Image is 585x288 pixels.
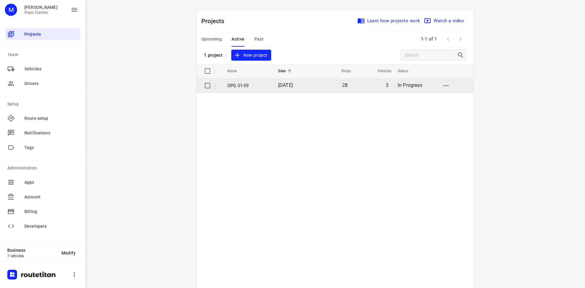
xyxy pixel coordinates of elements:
span: Developers [24,223,78,229]
span: 28 [342,82,348,88]
p: Setup [7,101,80,107]
p: Max Bisseling [24,5,58,10]
input: Search projects [405,51,457,60]
div: Vehicles [5,63,80,75]
span: Billing [24,208,78,215]
div: Account [5,191,80,203]
span: Vehicles [24,66,78,72]
span: Past [254,35,264,43]
span: Tags [24,144,78,151]
p: OPG 01-09 [227,82,269,89]
p: 7 vehicles [7,254,57,258]
span: [DATE] [278,82,293,88]
span: Upcoming [201,35,222,43]
div: Apps [5,176,80,188]
div: Search [457,52,466,59]
span: Modify [62,251,76,255]
span: Active [232,35,244,43]
span: Name [227,67,245,75]
span: Date [278,67,294,75]
div: Billing [5,205,80,218]
p: Business [7,248,57,253]
span: Route setup [24,115,78,122]
div: Drivers [5,77,80,90]
span: Next Page [454,33,466,45]
p: Team [7,52,80,58]
p: 1 project [204,52,222,58]
button: Modify [57,247,80,258]
span: Apps [24,179,78,186]
span: Drivers [24,80,78,87]
span: Vehicles [370,67,392,75]
p: Regio Express [24,10,58,15]
span: Account [24,194,78,200]
p: Administration [7,165,80,171]
div: Developers [5,220,80,232]
p: Projects [201,16,229,26]
span: Previous Page [442,33,454,45]
span: New project [235,52,267,59]
span: Notifications [24,130,78,136]
span: Projects [24,31,78,37]
span: Stops [333,67,351,75]
span: 3 [386,82,388,88]
div: Notifications [5,127,80,139]
div: Route setup [5,112,80,124]
span: 1-1 of 1 [418,33,440,46]
div: M [5,4,17,16]
div: Tags [5,141,80,154]
span: Status [398,67,416,75]
span: In Progress [398,82,422,88]
button: New project [231,50,271,61]
div: Projects [5,28,80,40]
